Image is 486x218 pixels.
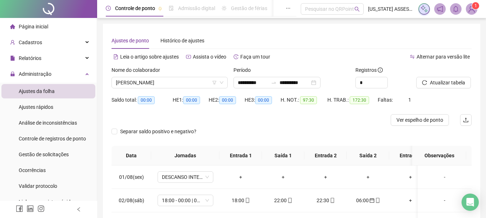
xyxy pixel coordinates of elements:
[19,120,77,126] span: Análise de inconsistências
[212,80,217,85] span: filter
[268,173,299,181] div: +
[183,96,200,104] span: 00:00
[350,96,369,104] span: 172:30
[416,77,471,88] button: Atualizar tabela
[117,127,199,135] span: Separar saldo positivo e negativo?
[37,205,45,212] span: instagram
[369,198,374,203] span: calendar
[300,96,317,104] span: 97:30
[19,136,86,142] span: Controle de registros de ponto
[396,116,443,124] span: Ver espelho de ponto
[378,68,383,73] span: info-circle
[222,6,227,11] span: sun
[354,6,360,12] span: search
[462,194,479,211] div: Open Intercom Messenger
[233,66,255,74] label: Período
[423,173,466,181] div: -
[240,54,270,60] span: Faça um tour
[158,6,162,11] span: pushpin
[186,54,191,59] span: youtube
[225,173,256,181] div: +
[19,88,55,94] span: Ajustes da folha
[151,146,219,166] th: Jornadas
[463,117,469,123] span: upload
[113,54,118,59] span: file-text
[304,146,347,166] th: Entrada 2
[10,71,15,76] span: lock
[119,174,144,180] span: 01/08(sex)
[453,6,459,12] span: bell
[76,207,81,212] span: left
[281,96,327,104] div: H. NOT.:
[16,205,23,212] span: facebook
[209,96,245,104] div: HE 2:
[244,198,250,203] span: mobile
[19,71,51,77] span: Administração
[286,6,291,11] span: ellipsis
[437,6,443,12] span: notification
[162,195,209,206] span: 18:00 - 00:00 | 00:30 - 06:00
[19,40,42,45] span: Cadastros
[112,146,151,166] th: Data
[233,54,239,59] span: history
[327,96,378,104] div: H. TRAB.:
[225,196,256,204] div: 18:00
[193,54,226,60] span: Assista o vídeo
[268,196,299,204] div: 22:00
[162,172,209,182] span: DESCANSO INTER-JORNADA
[219,80,224,85] span: down
[287,198,292,203] span: mobile
[391,114,449,126] button: Ver espelho de ponto
[19,104,53,110] span: Ajustes rápidos
[119,198,144,203] span: 02/08(sáb)
[10,40,15,45] span: user-add
[112,96,173,104] div: Saldo total:
[10,56,15,61] span: file
[472,2,479,9] sup: Atualize o seu contato no menu Meus Dados
[138,96,155,104] span: 00:00
[420,5,428,13] img: sparkle-icon.fc2bf0ac1784a2077858766a79e2daf3.svg
[245,96,281,104] div: HE 3:
[423,196,466,204] div: -
[120,54,179,60] span: Leia o artigo sobre ajustes
[355,66,383,74] span: Registros
[178,5,215,11] span: Admissão digital
[329,198,335,203] span: mobile
[422,80,427,85] span: reload
[19,152,69,157] span: Gestão de solicitações
[115,5,155,11] span: Controle de ponto
[374,198,380,203] span: mobile
[173,96,209,104] div: HE 1:
[408,97,411,103] span: 1
[262,146,304,166] th: Saída 1
[368,5,414,13] span: [US_STATE] ASSESSORIA EMPRESARIAL
[466,4,477,14] img: 89980
[112,66,165,74] label: Nome do colaborador
[219,146,262,166] th: Entrada 1
[412,146,466,166] th: Observações
[474,3,477,8] span: 1
[19,183,57,189] span: Validar protocolo
[310,196,341,204] div: 22:30
[19,55,41,61] span: Relatórios
[353,196,383,204] div: 06:00
[19,24,48,29] span: Página inicial
[231,5,267,11] span: Gestão de férias
[418,152,460,159] span: Observações
[116,77,223,88] span: FLORENCIO DE OLIVEIRA GLORIA NETO
[395,173,426,181] div: +
[347,146,389,166] th: Saída 2
[106,6,111,11] span: clock-circle
[271,80,277,85] span: to
[255,96,272,104] span: 00:00
[27,205,34,212] span: linkedin
[417,54,470,60] span: Alternar para versão lite
[112,38,149,43] span: Ajustes de ponto
[395,196,426,204] div: +
[271,80,277,85] span: swap-right
[19,199,73,205] span: Link para registro rápido
[353,173,383,181] div: +
[10,24,15,29] span: home
[160,38,204,43] span: Histórico de ajustes
[430,79,465,87] span: Atualizar tabela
